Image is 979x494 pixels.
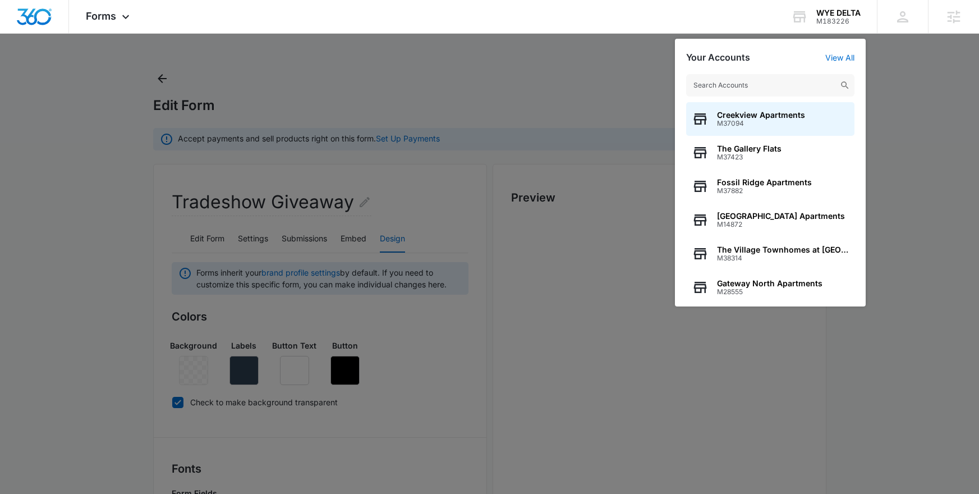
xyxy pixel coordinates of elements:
[717,279,822,288] span: Gateway North Apartments
[717,178,812,187] span: Fossil Ridge Apartments
[717,144,782,153] span: The Gallery Flats
[717,221,845,228] span: M14872
[686,136,854,170] button: The Gallery FlatsM37423
[86,10,116,22] span: Forms
[686,102,854,136] button: Creekview ApartmentsM37094
[717,288,822,296] span: M28555
[686,237,854,271] button: The Village Townhomes at [GEOGRAPHIC_DATA]M38314
[686,271,854,304] button: Gateway North ApartmentsM28555
[717,245,849,254] span: The Village Townhomes at [GEOGRAPHIC_DATA]
[686,52,750,63] h2: Your Accounts
[816,8,861,17] div: account name
[717,187,812,195] span: M37882
[686,203,854,237] button: [GEOGRAPHIC_DATA] ApartmentsM14872
[717,153,782,161] span: M37423
[717,120,805,127] span: M37094
[717,212,845,221] span: [GEOGRAPHIC_DATA] Apartments
[686,74,854,97] input: Search Accounts
[686,170,854,203] button: Fossil Ridge ApartmentsM37882
[825,53,854,62] a: View All
[717,254,849,262] span: M38314
[717,111,805,120] span: Creekview Apartments
[816,17,861,25] div: account id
